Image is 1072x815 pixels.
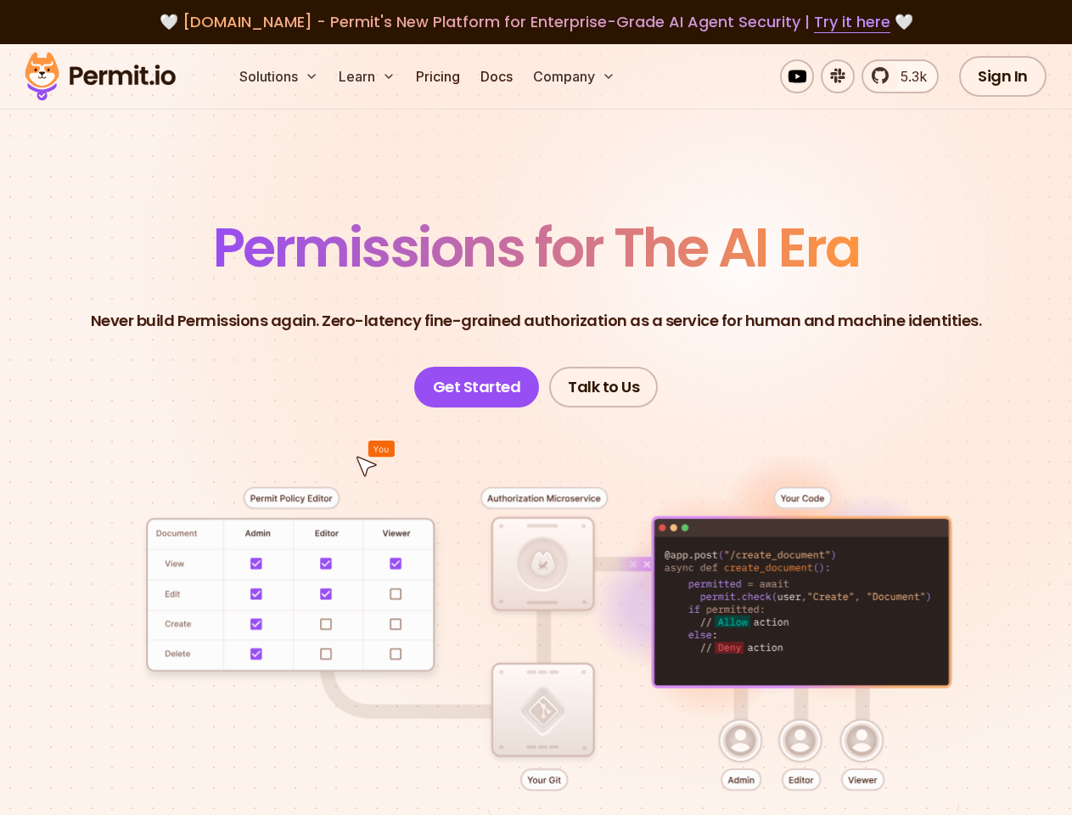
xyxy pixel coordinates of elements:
a: Get Started [414,367,540,407]
span: 5.3k [890,66,927,87]
a: Sign In [959,56,1047,97]
button: Company [526,59,622,93]
img: Permit logo [17,48,183,105]
span: Permissions for The AI Era [213,210,860,285]
a: Pricing [409,59,467,93]
span: [DOMAIN_NAME] - Permit's New Platform for Enterprise-Grade AI Agent Security | [182,11,890,32]
a: Try it here [814,11,890,33]
a: Talk to Us [549,367,658,407]
button: Solutions [233,59,325,93]
p: Never build Permissions again. Zero-latency fine-grained authorization as a service for human and... [91,309,982,333]
div: 🤍 🤍 [41,10,1031,34]
button: Learn [332,59,402,93]
a: 5.3k [862,59,939,93]
a: Docs [474,59,519,93]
